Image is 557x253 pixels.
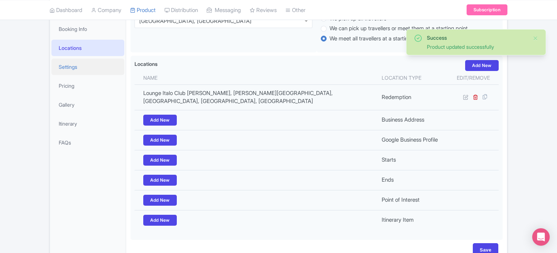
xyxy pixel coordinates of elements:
a: FAQs [51,134,124,151]
div: Open Intercom Messenger [532,228,550,246]
a: Subscription [467,4,507,15]
th: Edit/Remove [448,71,499,85]
a: Locations [51,40,124,56]
div: [GEOGRAPHIC_DATA], [GEOGRAPHIC_DATA] [139,18,252,24]
th: Name [135,71,377,85]
a: Settings [51,59,124,75]
td: Business Address [377,110,448,130]
div: Success [427,34,527,41]
a: Add New [465,60,499,71]
label: We can pick up travellers or meet them at a starting point [330,24,468,33]
button: Close [533,34,538,43]
a: Add New [143,115,177,126]
th: Location type [377,71,448,85]
td: Ends [377,170,448,190]
a: Booking Info [51,21,124,37]
td: Itinerary Item [377,210,448,230]
a: Add New [143,215,177,226]
a: Gallery [51,96,124,113]
div: Product updated successfully [427,43,527,51]
a: Add New [143,195,177,206]
a: Itinerary [51,115,124,132]
td: Lounge Italo Club [PERSON_NAME], [PERSON_NAME][GEOGRAPHIC_DATA], [GEOGRAPHIC_DATA], [GEOGRAPHIC_D... [135,84,377,110]
td: Redemption [377,84,448,110]
a: Pricing [51,78,124,94]
td: Google Business Profile [377,130,448,150]
td: Starts [377,150,448,170]
a: Add New [143,175,177,186]
a: Add New [143,135,177,146]
a: Add New [143,155,177,166]
td: Point of Interest [377,190,448,210]
label: We meet all travellers at a starting point [330,35,425,43]
label: Locations [135,60,157,68]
